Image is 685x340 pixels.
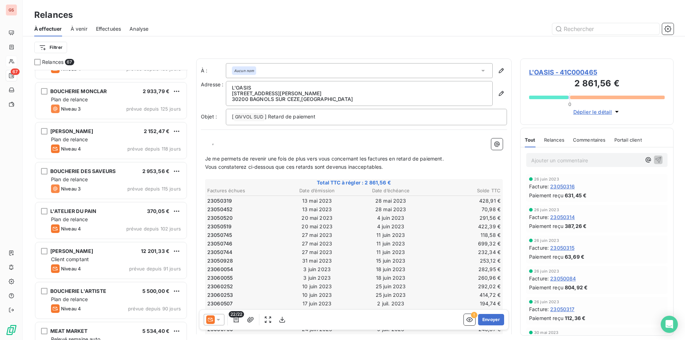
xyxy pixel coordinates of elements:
p: L'OASIS [232,85,487,91]
span: 23060055 [207,274,233,281]
em: Aucun nom [234,68,254,73]
td: 13 mai 2023 [281,205,354,213]
span: Relances [544,137,564,143]
span: 23050319 [207,197,232,204]
span: prévue depuis 115 jours [127,186,181,192]
span: Niveau 4 [61,266,81,272]
span: 23050084 [550,275,576,282]
span: 23050746 [207,240,232,247]
p: 30200 BAGNOLS SUR CEZE , [GEOGRAPHIC_DATA] [232,96,487,102]
td: 25 juin 2023 [354,291,427,299]
span: 23060054 [207,266,233,273]
span: 23060253 [207,291,233,299]
td: 11 juin 2023 [354,248,427,256]
span: 23050316 [550,183,575,190]
span: Adresse : [201,81,223,87]
span: [ [232,113,234,120]
span: 26 juin 2023 [534,300,559,304]
span: Tout [525,137,536,143]
span: 23060252 [207,283,233,290]
td: 15 juin 2023 [354,257,427,265]
span: L'OASIS - 41C000465 [529,67,665,77]
span: Plan de relance [51,136,88,142]
span: 23050314 [550,213,575,221]
td: 123,83 € [428,308,501,316]
td: 253,12 € [428,257,501,265]
td: 25 juin 2023 [354,283,427,290]
td: 17 juin 2023 [281,308,354,316]
span: 23050520 [207,214,233,222]
span: 26 juin 2023 [534,177,559,181]
span: Niveau 4 [61,306,81,311]
td: 20 mai 2023 [281,223,354,230]
span: Paiement reçu [529,192,563,199]
td: 282,95 € [428,265,501,273]
span: Effectuées [96,25,121,32]
td: 4 juin 2023 [354,214,427,222]
label: À : [201,67,226,74]
span: 5 500,00 € [142,288,170,294]
td: 2 juil. 2023 [354,308,427,316]
span: Total TTC à régler : 2 861,56 € [206,179,502,186]
span: 23060508 [207,309,233,316]
span: 2 953,56 € [142,168,170,174]
span: 12 201,33 € [141,248,169,254]
td: 3 juin 2023 [281,274,354,282]
img: Logo LeanPay [6,324,17,336]
span: 26 juin 2023 [534,269,559,273]
span: À effectuer [34,25,62,32]
div: GS [6,4,17,16]
h3: Relances [34,9,73,21]
td: 414,72 € [428,291,501,299]
span: prévue depuis 125 jours [126,106,181,112]
span: Facture : [529,183,549,190]
th: Date d’échéance [354,187,427,194]
span: 23050452 [207,206,233,213]
td: 11 juin 2023 [354,231,427,239]
td: 699,32 € [428,240,501,248]
span: 23050744 [207,249,232,256]
button: Déplier le détail [571,108,623,116]
span: Plan de relance [51,296,88,302]
span: 631,45 € [565,192,587,199]
span: 23050519 [207,223,232,230]
span: Paiement reçu [529,253,563,260]
span: Paiement reçu [529,314,563,322]
td: 18 juin 2023 [354,274,427,282]
span: BOUCHERIE MONCLAR [50,88,107,94]
span: Déplier le détail [573,108,612,116]
input: Rechercher [552,23,659,35]
td: 11 juin 2023 [354,240,427,248]
span: 5 534,40 € [142,328,170,334]
td: 70,98 € [428,205,501,213]
span: Objet : [201,113,217,120]
span: prévue depuis 90 jours [128,306,181,311]
span: 0 [568,101,571,107]
td: 292,02 € [428,283,501,290]
span: [PERSON_NAME] [50,248,93,254]
span: 23050317 [550,305,574,313]
td: 27 mai 2023 [281,231,354,239]
td: 18 juin 2023 [354,265,427,273]
span: BOUCHERIE L'ARTISTE [50,288,106,294]
span: 22/22 [229,311,244,318]
span: 112,36 € [565,314,585,322]
span: Niveau 3 [61,106,81,112]
span: À venir [71,25,87,32]
p: [STREET_ADDRESS][PERSON_NAME] [232,91,487,96]
span: Je me permets de revenir une fois de plus vers vous concernant les factures en retard de paiement. [205,156,444,162]
td: 194,74 € [428,300,501,308]
th: Factures échues [207,187,280,194]
span: Vous constaterez ci-dessous que ces retards sont devenus inacceptables. [205,164,383,170]
span: 23050928 [207,257,233,264]
span: 23050745 [207,232,232,239]
span: 63,69 € [565,253,584,260]
td: 20 mai 2023 [281,214,354,222]
span: [PERSON_NAME] [50,128,93,134]
span: 26 juin 2023 [534,208,559,212]
div: grid [34,70,188,340]
span: prévue depuis 118 jours [127,146,181,152]
span: prévue depuis 102 jours [126,226,181,232]
span: Facture : [529,305,549,313]
span: 370,05 € [147,208,169,214]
